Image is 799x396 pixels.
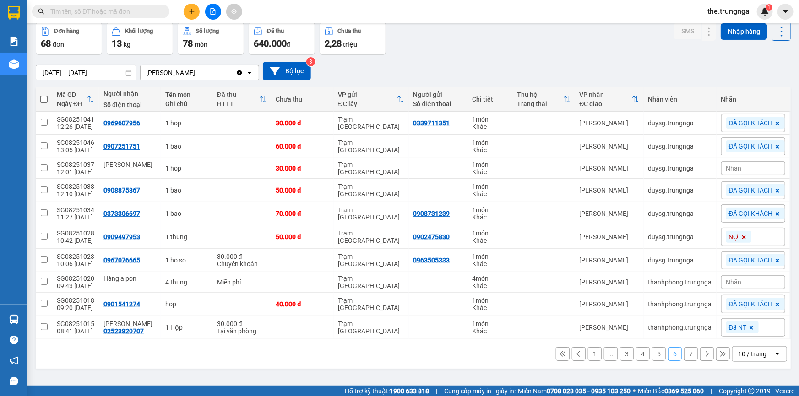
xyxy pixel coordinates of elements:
div: Trạng thái [517,100,563,107]
span: Miền Bắc [638,386,704,396]
span: 78 [183,38,193,49]
span: file-add [210,8,216,15]
div: Tên món [165,91,208,98]
div: 0963505333 [413,257,450,264]
div: Trạm [GEOGRAPHIC_DATA] [338,183,404,198]
div: thanhphong.trungnga [648,300,712,308]
div: 1 bao [165,143,208,150]
span: search [38,8,44,15]
th: Toggle SortBy [334,87,409,112]
div: thanhphong.trungnga [648,324,712,331]
button: 6 [668,347,682,361]
div: ĐC lấy [338,100,397,107]
div: duysg.trungnga [648,210,712,217]
div: 0907251751 [103,143,140,150]
div: 12:10 [DATE] [57,190,94,198]
div: SG08251020 [57,275,94,282]
svg: open [246,69,253,76]
div: [PERSON_NAME] [580,278,639,286]
th: Toggle SortBy [575,87,644,112]
div: 4 thung [165,278,208,286]
div: 50.000 đ [276,233,329,241]
div: 1 Hộp [165,324,208,331]
div: minh hùng [103,161,156,168]
div: Trạm [GEOGRAPHIC_DATA] [338,206,404,221]
div: [PERSON_NAME] [580,165,639,172]
strong: 1900 633 818 [390,387,429,395]
div: 1 hop [165,165,208,172]
div: [PERSON_NAME] [580,257,639,264]
span: question-circle [10,336,18,344]
th: Toggle SortBy [212,87,272,112]
div: 1 món [472,320,508,327]
div: Trạm [GEOGRAPHIC_DATA] [338,275,404,289]
div: 1 thung [165,233,208,241]
span: kg [124,41,130,48]
div: 1 món [472,230,508,237]
span: ⚪️ [633,389,636,393]
div: 0902475830 [413,233,450,241]
div: Khác [472,237,508,244]
div: SG08251023 [57,253,94,260]
div: [PERSON_NAME] [580,300,639,308]
div: Số lượng [196,28,219,34]
button: file-add [205,4,221,20]
div: 30.000 đ [217,253,267,260]
div: [PERSON_NAME] [580,143,639,150]
div: Khác [472,146,508,154]
div: 60.000 đ [276,143,329,150]
button: Đã thu640.000đ [249,22,315,55]
div: SG08251041 [57,116,94,123]
div: Chuyển khoản [217,260,267,268]
div: 10:06 [DATE] [57,260,94,268]
svg: open [774,350,781,358]
div: 30.000 đ [217,320,267,327]
div: 12:26 [DATE] [57,123,94,130]
span: copyright [748,388,755,394]
div: duysg.trungnga [648,143,712,150]
div: 0339711351 [413,119,450,127]
span: plus [189,8,195,15]
div: SG08251034 [57,206,94,214]
div: SG08251015 [57,320,94,327]
div: 70.000 đ [276,210,329,217]
div: Khối lượng [125,28,153,34]
button: SMS [674,23,701,39]
span: Miền Nam [518,386,631,396]
th: Toggle SortBy [512,87,575,112]
div: Trạm [GEOGRAPHIC_DATA] [338,253,404,268]
div: 10:42 [DATE] [57,237,94,244]
div: Số điện thoại [413,100,463,107]
button: 7 [684,347,698,361]
div: Nhân viên [648,96,712,103]
svg: Clear value [236,69,243,76]
div: 1 hop [165,119,208,127]
img: warehouse-icon [9,59,19,69]
div: 1 món [472,253,508,260]
div: 0908731239 [413,210,450,217]
button: Nhập hàng [721,23,767,40]
div: SG08251046 [57,139,94,146]
sup: 3 [306,57,315,66]
div: 1 món [472,116,508,123]
sup: 1 [766,4,772,11]
span: notification [10,356,18,365]
div: Mã GD [57,91,87,98]
span: 68 [41,38,51,49]
span: 2,28 [325,38,342,49]
div: [PERSON_NAME] [580,210,639,217]
div: 1 món [472,139,508,146]
div: 1 bao [165,210,208,217]
button: Bộ lọc [263,62,311,80]
img: logo-vxr [8,6,20,20]
div: duysg.trungnga [648,257,712,264]
div: 4 món [472,275,508,282]
div: 08:41 [DATE] [57,327,94,335]
div: Người nhận [103,90,156,97]
div: 1 ho so [165,257,208,264]
div: 1 món [472,206,508,214]
span: Đã NT [729,323,747,332]
div: Khác [472,282,508,289]
button: Đơn hàng68đơn [36,22,102,55]
div: VP gửi [338,91,397,98]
